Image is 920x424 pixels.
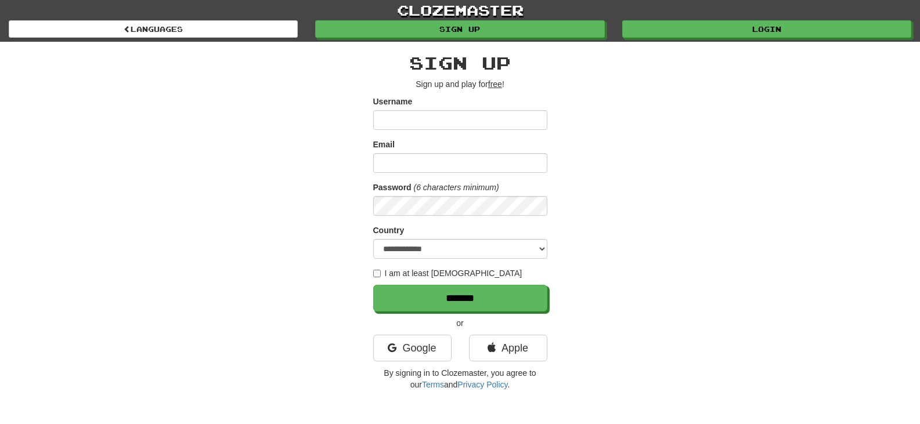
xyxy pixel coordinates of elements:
label: Email [373,139,395,150]
u: free [488,79,502,89]
a: Sign up [315,20,604,38]
a: Terms [422,380,444,389]
label: Username [373,96,413,107]
a: Login [622,20,911,38]
p: or [373,317,547,329]
a: Privacy Policy [457,380,507,389]
label: Password [373,182,412,193]
label: Country [373,224,405,236]
em: (6 characters minimum) [414,183,499,192]
p: By signing in to Clozemaster, you agree to our and . [373,367,547,390]
p: Sign up and play for ! [373,78,547,90]
a: Languages [9,20,298,38]
label: I am at least [DEMOGRAPHIC_DATA] [373,267,522,279]
h2: Sign up [373,53,547,73]
a: Google [373,335,452,361]
a: Apple [469,335,547,361]
input: I am at least [DEMOGRAPHIC_DATA] [373,270,381,277]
